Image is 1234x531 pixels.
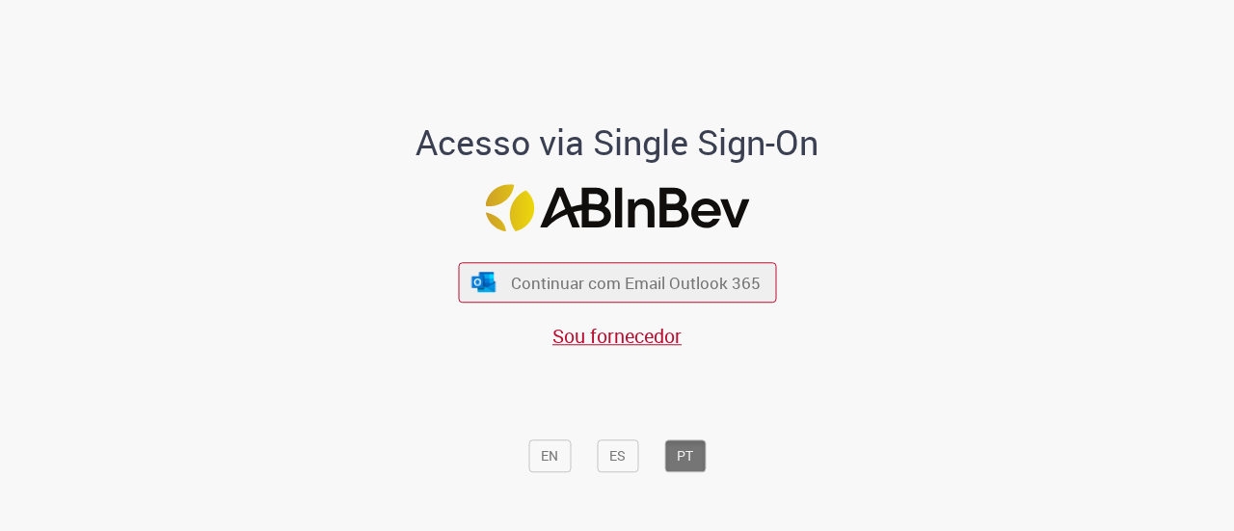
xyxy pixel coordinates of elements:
button: ícone Azure/Microsoft 360 Continuar com Email Outlook 365 [458,263,776,303]
button: ES [597,439,638,472]
a: Sou fornecedor [552,323,682,349]
button: PT [664,439,706,472]
img: Logo ABInBev [485,184,749,231]
img: ícone Azure/Microsoft 360 [470,272,497,292]
h1: Acesso via Single Sign-On [350,123,885,162]
span: Continuar com Email Outlook 365 [511,272,761,294]
button: EN [528,439,571,472]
